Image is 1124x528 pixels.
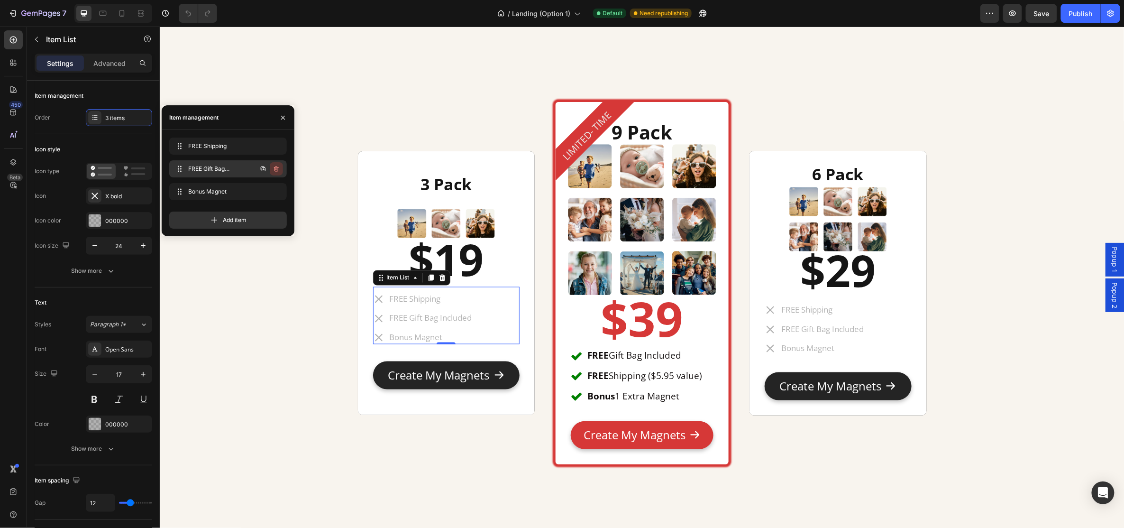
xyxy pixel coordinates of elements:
[620,350,722,370] div: Create My Magnets
[35,113,50,122] div: Order
[105,420,150,429] div: 000000
[213,335,360,363] button: Create My Magnets
[621,317,704,327] p: Bonus Magnet
[46,34,127,45] p: Item List
[179,4,217,23] div: Undo/Redo
[235,146,338,249] img: gempages_568426089907487681-92c90070-e79f-4357-84bd-2002cbd54aa8.png
[621,298,704,308] p: FREE Gift Bag Included
[1092,482,1115,504] div: Open Intercom Messenger
[225,247,252,256] div: Item List
[188,165,242,173] span: FREE Gift Bag Included
[35,216,61,225] div: Icon color
[627,141,730,244] img: gempages_568426089907487681-7ffa6184-9b07-4afe-8f55-fccd1a2855be.png
[1069,9,1093,19] div: Publish
[169,113,219,122] div: Item management
[428,324,542,335] p: Gift Bag Included
[404,115,560,271] img: gempages_568426089907487681-c3770144-1fed-498f-9442-57057733cb6e.png
[62,8,66,19] p: 7
[396,263,569,322] h2: $39
[35,92,83,100] div: Item management
[1026,4,1057,23] button: Save
[605,139,751,156] h2: 6 Pack
[605,346,751,374] button: Create My Magnets
[230,306,312,316] p: Bonus Magnet
[1061,4,1101,23] button: Publish
[35,298,46,307] div: Text
[35,145,60,154] div: Icon style
[35,368,60,380] div: Size
[105,114,150,122] div: 3 items
[230,287,312,297] p: FREE Gift Bag Included
[35,167,59,176] div: Icon type
[188,187,264,196] span: Bonus Magnet
[35,474,82,487] div: Item spacing
[393,76,461,144] pre: LIMITED- TIME
[4,4,71,23] button: 7
[93,58,126,68] p: Advanced
[35,262,152,279] button: Show more
[35,320,51,329] div: Styles
[428,364,455,376] strong: Bonus
[35,440,152,457] button: Show more
[35,192,46,200] div: Icon
[213,206,360,261] h2: $19
[950,220,960,246] span: Popup 1
[86,316,152,333] button: Paragraph 1*
[86,494,115,511] input: Auto
[640,9,688,18] span: Need republishing
[605,217,751,272] h2: $29
[230,268,312,278] p: FREE Shipping
[428,344,542,356] p: Shipping ($5.95 value)
[603,9,622,18] span: Default
[72,266,116,276] div: Show more
[512,9,570,19] span: Landing (Option 1)
[428,364,542,376] p: 1 Extra Magnet
[411,395,554,423] button: Create My Magnets
[188,142,264,150] span: FREE Shipping
[72,444,116,454] div: Show more
[428,323,449,335] strong: FREE
[621,278,704,289] p: FREE Shipping
[105,192,150,201] div: X bold
[223,216,247,224] span: Add item
[105,217,150,225] div: 000000
[35,240,72,252] div: Icon size
[47,58,73,68] p: Settings
[7,174,23,181] div: Beta
[508,9,510,19] span: /
[424,398,526,419] div: Create My Magnets
[228,339,330,359] div: Create My Magnets
[1034,9,1050,18] span: Save
[35,420,49,428] div: Color
[950,256,960,282] span: Popup 2
[90,320,126,329] span: Paragraph 1*
[105,345,150,354] div: Open Sans
[35,345,46,353] div: Font
[428,343,449,356] strong: FREE
[35,499,46,507] div: Gap
[9,101,23,109] div: 450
